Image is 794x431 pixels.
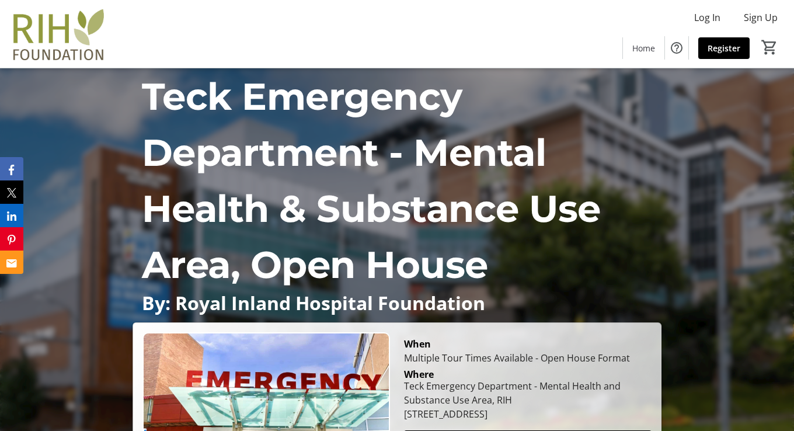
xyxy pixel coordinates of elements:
[632,42,655,54] span: Home
[142,68,653,293] p: Teck Emergency Department - Mental Health & Substance Use Area, Open House
[7,5,111,63] img: Royal Inland Hospital Foundation 's Logo
[404,379,652,407] div: Teck Emergency Department - Mental Health and Substance Use Area, RIH
[404,351,652,365] div: Multiple Tour Times Available - Open House Format
[404,407,652,421] div: [STREET_ADDRESS]
[404,337,431,351] div: When
[708,42,740,54] span: Register
[685,8,730,27] button: Log In
[694,11,720,25] span: Log In
[759,37,780,58] button: Cart
[404,370,434,379] div: Where
[734,8,787,27] button: Sign Up
[142,293,653,313] p: By: Royal Inland Hospital Foundation
[665,36,688,60] button: Help
[698,37,750,59] a: Register
[623,37,664,59] a: Home
[744,11,778,25] span: Sign Up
